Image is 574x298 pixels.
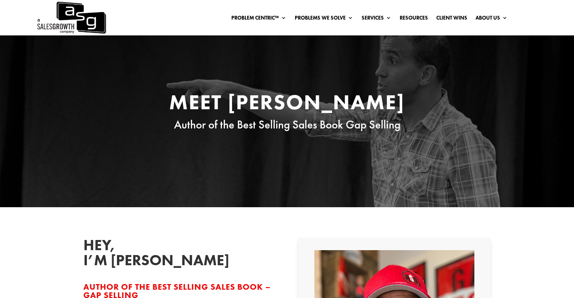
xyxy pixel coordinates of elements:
[174,117,400,132] span: Author of the Best Selling Sales Book Gap Selling
[476,15,508,23] a: About Us
[231,15,286,23] a: Problem Centric™
[362,15,391,23] a: Services
[295,15,353,23] a: Problems We Solve
[144,92,431,116] h1: Meet [PERSON_NAME]
[436,15,467,23] a: Client Wins
[400,15,428,23] a: Resources
[83,238,197,272] h2: Hey, I’m [PERSON_NAME]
